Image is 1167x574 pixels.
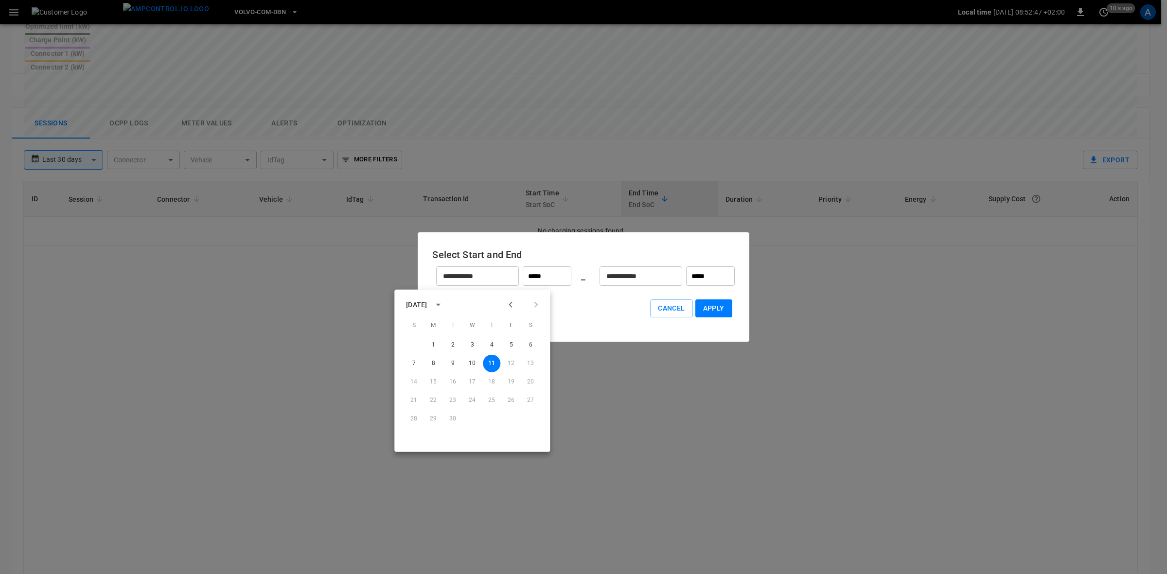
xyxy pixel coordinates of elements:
span: Monday [424,316,442,335]
button: 8 [424,355,442,372]
button: 11 [483,355,500,372]
button: 1 [424,336,442,354]
h6: _ [581,268,585,284]
span: Tuesday [444,316,461,335]
button: 7 [405,355,423,372]
button: 4 [483,336,500,354]
button: Apply [695,299,732,317]
button: 3 [463,336,481,354]
span: Saturday [522,316,539,335]
div: [DATE] [406,299,427,310]
button: 5 [502,336,520,354]
button: calendar view is open, switch to year view [430,296,446,313]
h6: Select Start and End [432,247,734,262]
button: Previous month [502,296,519,313]
button: 9 [444,355,461,372]
button: 10 [463,355,481,372]
button: Cancel [650,299,692,317]
button: 6 [522,336,539,354]
span: Thursday [483,316,500,335]
button: 2 [444,336,461,354]
span: Sunday [405,316,423,335]
span: Wednesday [463,316,481,335]
span: Friday [502,316,520,335]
